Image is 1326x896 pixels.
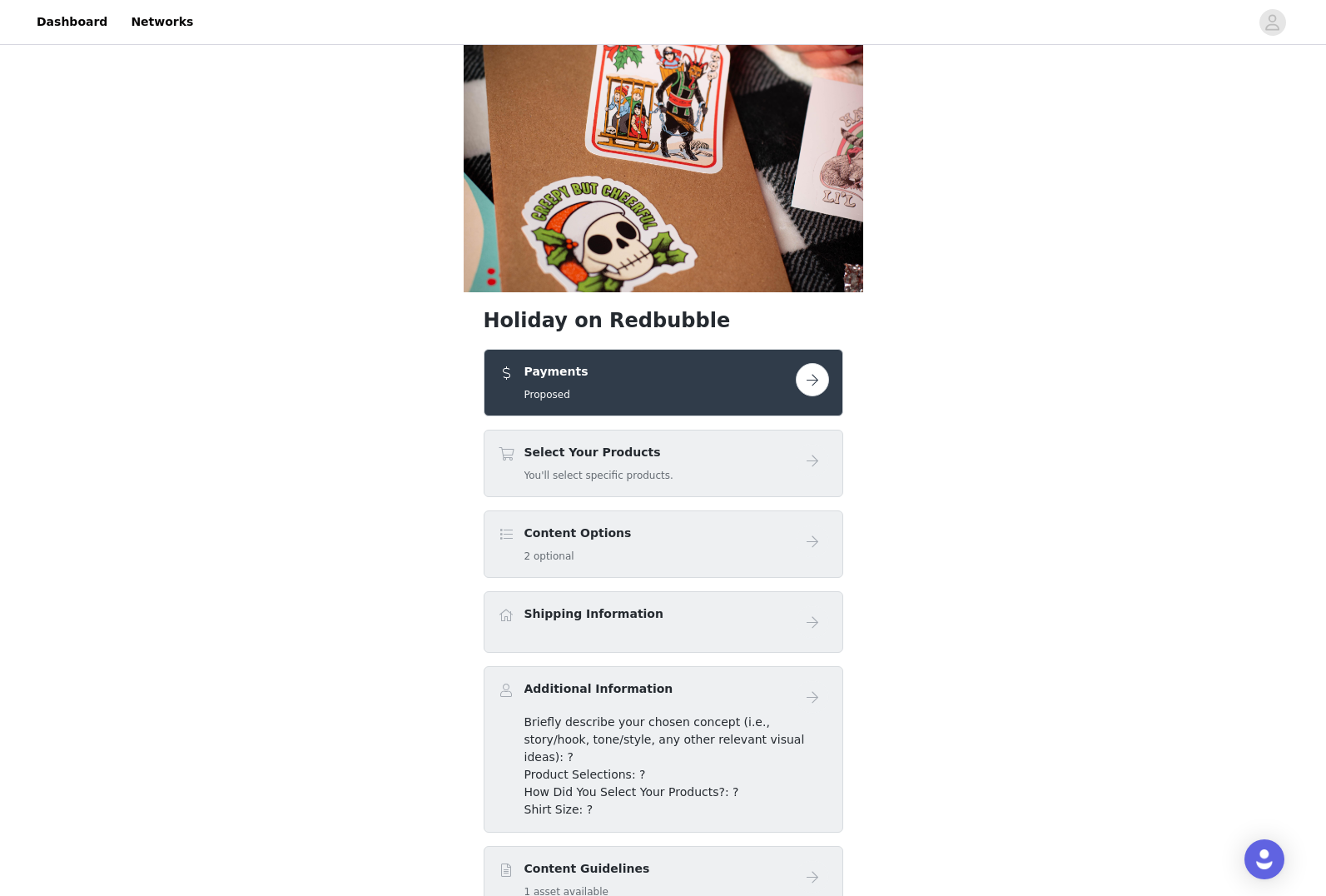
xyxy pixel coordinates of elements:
[524,525,632,542] h4: Content Options
[484,510,843,578] div: Content Options
[484,430,843,497] div: Select Your Products
[524,363,589,381] h4: Payments
[484,349,843,416] div: Payments
[524,468,673,483] h5: You'll select specific products.
[524,605,663,623] h4: Shipping Information
[484,666,843,833] div: Additional Information
[524,444,673,461] h4: Select Your Products
[1244,839,1284,879] div: Open Intercom Messenger
[484,306,843,336] h1: Holiday on Redbubble
[524,387,589,402] h5: Proposed
[484,591,843,653] div: Shipping Information
[524,680,673,698] h4: Additional Information
[524,803,593,816] span: Shirt Size: ?
[121,3,203,41] a: Networks
[524,860,650,878] h4: Content Guidelines
[524,549,632,564] h5: 2 optional
[1264,9,1280,36] div: avatar
[27,3,117,41] a: Dashboard
[524,715,805,764] span: Briefly describe your chosen concept (i.e., story/hook, tone/style, any other relevant visual ide...
[524,768,646,781] span: Product Selections: ?
[524,785,739,799] span: How Did You Select Your Products?: ?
